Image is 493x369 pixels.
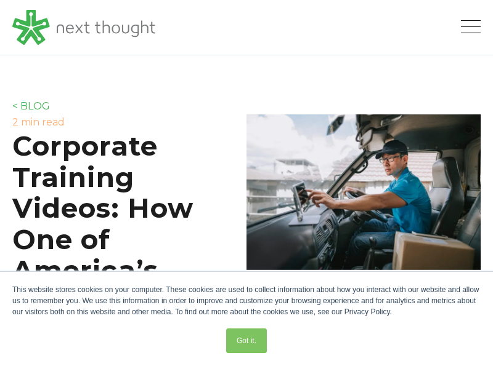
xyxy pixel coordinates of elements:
img: LG - NextThought Logo [12,10,155,46]
div: This website stores cookies on your computer. These cookies are used to collect information about... [12,284,481,317]
button: Open Mobile Menu [461,20,481,35]
label: 2 min read [12,116,65,128]
a: < BLOG [12,100,50,112]
a: Got it. [226,328,267,353]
